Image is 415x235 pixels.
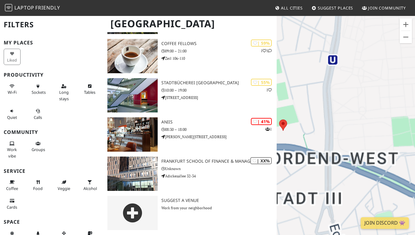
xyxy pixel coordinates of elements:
[161,41,277,46] h3: Coffee Fellows
[250,157,272,164] div: | XX%
[4,219,100,225] h3: Space
[34,115,42,120] span: Video/audio calls
[104,39,277,73] a: Coffee Fellows | 59% 11 Coffee Fellows 09:00 – 21:00 Zeil 106-110
[107,78,158,112] img: Stadtbücherei Frankfurt - Zentralbibliothek
[6,186,18,191] span: Coffee
[56,81,72,104] button: Long stays
[361,217,409,229] a: Join Discord 👾
[8,89,17,95] span: Stable Wi-Fi
[4,40,100,46] h3: My Places
[161,48,277,54] p: 09:00 – 21:00
[58,186,70,191] span: Veggie
[4,196,21,212] button: Cards
[161,166,277,172] p: Unknown
[309,2,356,13] a: Suggest Places
[35,4,60,11] span: Friendly
[4,138,21,161] button: Work vibe
[161,95,277,100] p: [STREET_ADDRESS]
[161,159,277,164] h3: Frankfurt School of Finance & Management
[251,118,272,125] div: | 41%
[161,198,277,203] h3: Suggest a Venue
[161,127,277,132] p: 08:30 – 18:00
[30,81,47,97] button: Sockets
[59,89,69,101] span: Long stays
[161,173,277,179] p: Adickesallee 32-34
[161,119,277,125] h3: Aniis
[84,89,95,95] span: Work-friendly tables
[4,81,21,97] button: Wi-Fi
[30,138,47,155] button: Groups
[251,40,272,47] div: | 59%
[30,177,47,193] button: Food
[318,5,353,11] span: Suggest Places
[4,106,21,122] button: Quiet
[4,129,100,135] h3: Community
[82,81,98,97] button: Tables
[7,204,17,210] span: Credit cards
[5,3,60,13] a: LaptopFriendly LaptopFriendly
[368,5,406,11] span: Join Community
[83,186,97,191] span: Alcohol
[161,55,277,61] p: Zeil 106-110
[161,80,277,85] h3: Stadtbücherei [GEOGRAPHIC_DATA]
[266,87,272,93] p: 1
[104,78,277,112] a: Stadtbücherei Frankfurt - Zentralbibliothek | 55% 1 Stadtbücherei [GEOGRAPHIC_DATA] 10:00 – 19:00...
[104,196,277,230] a: Suggest a Venue Work from your neighborhood
[4,177,21,193] button: Coffee
[161,134,277,140] p: [PERSON_NAME][STREET_ADDRESS]
[7,115,17,120] span: Quiet
[281,5,303,11] span: All Cities
[359,2,408,13] a: Join Community
[7,147,17,158] span: People working
[82,177,98,193] button: Alcohol
[104,117,277,152] a: Aniis | 41% 1 Aniis 08:30 – 18:00 [PERSON_NAME][STREET_ADDRESS]
[107,117,158,152] img: Aniis
[107,39,158,73] img: Coffee Fellows
[161,87,277,93] p: 10:00 – 19:00
[400,31,412,43] button: Zoom out
[265,126,272,132] p: 1
[106,15,275,32] h1: [GEOGRAPHIC_DATA]
[4,15,100,34] h2: Filters
[32,147,45,152] span: Group tables
[4,72,100,78] h3: Productivity
[32,89,46,95] span: Power sockets
[14,4,34,11] span: Laptop
[56,177,72,193] button: Veggie
[107,157,158,191] img: Frankfurt School of Finance & Management
[272,2,305,13] a: All Cities
[261,48,272,54] p: 1 1
[30,106,47,122] button: Calls
[251,79,272,86] div: | 55%
[5,4,12,11] img: LaptopFriendly
[161,205,277,211] p: Work from your neighborhood
[4,168,100,174] h3: Service
[400,18,412,31] button: Zoom in
[104,157,277,191] a: Frankfurt School of Finance & Management | XX% Frankfurt School of Finance & Management Unknown A...
[33,186,43,191] span: Food
[107,196,158,230] img: gray-place-d2bdb4477600e061c01bd816cc0f2ef0cfcb1ca9e3ad78868dd16fb2af073a21.png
